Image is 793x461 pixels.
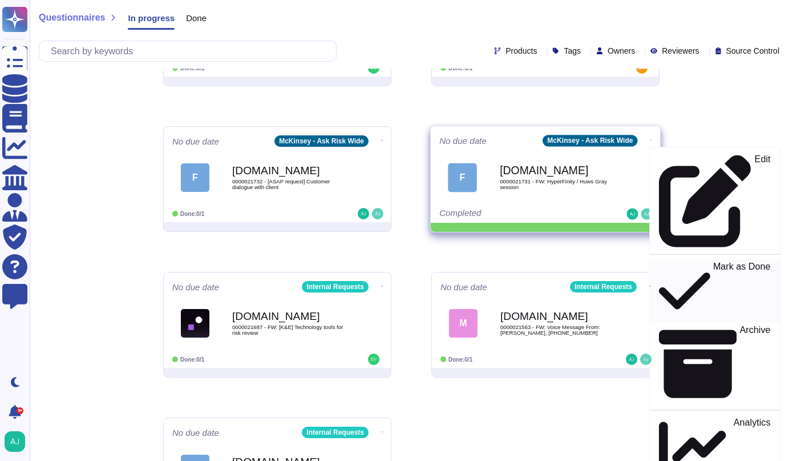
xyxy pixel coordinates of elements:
span: Products [505,47,537,55]
span: 0000021732 - [ASAP request] Customer dialogue with client [232,179,346,190]
div: Internal Requests [302,427,369,438]
span: No due date [172,283,219,291]
span: No due date [440,283,487,291]
div: McKinsey - Ask Risk Wide [274,135,369,147]
button: user [2,429,33,454]
img: user [626,354,637,365]
img: user [372,208,383,219]
div: Completed [439,209,581,220]
div: 9+ [17,407,23,414]
span: Done: 0/1 [448,356,472,363]
img: user [358,208,369,219]
p: Mark as Done [713,262,771,320]
span: 0000021563 - FW: Voice Message From: [PERSON_NAME], [PHONE_NUMBER] [500,324,614,335]
div: F [181,163,209,192]
div: F [448,163,477,192]
span: Source Control [726,47,779,55]
span: 0000021731 - FW: HyperFinity / Huws Gray session [500,179,615,190]
span: Done: 0/1 [180,356,204,363]
input: Search by keywords [45,41,336,61]
span: Tags [564,47,581,55]
img: user [5,431,25,452]
span: No due date [172,137,219,146]
span: No due date [172,428,219,437]
p: Archive [740,326,771,403]
div: McKinsey - Ask Risk Wide [543,135,637,146]
img: user [626,209,638,220]
b: [DOMAIN_NAME] [232,311,346,322]
a: Mark as Done [650,259,780,323]
img: user [640,354,652,365]
span: Reviewers [662,47,699,55]
span: In progress [128,14,175,22]
div: M [449,309,478,338]
img: user [368,354,379,365]
img: user [641,209,653,220]
span: Done [186,14,207,22]
div: Internal Requests [302,281,369,292]
img: Logo [181,309,209,338]
span: No due date [439,137,487,145]
b: [DOMAIN_NAME] [500,165,615,176]
a: Edit [650,152,780,250]
b: [DOMAIN_NAME] [500,311,614,322]
span: Owners [608,47,635,55]
span: Questionnaires [39,13,105,22]
div: Internal Requests [570,281,637,292]
b: [DOMAIN_NAME] [232,165,346,176]
p: Edit [755,155,771,247]
a: Archive [650,323,780,406]
span: Done: 0/1 [180,211,204,217]
span: 0000021687 - FW: [K&E] Technology tools for risk review [232,324,346,335]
